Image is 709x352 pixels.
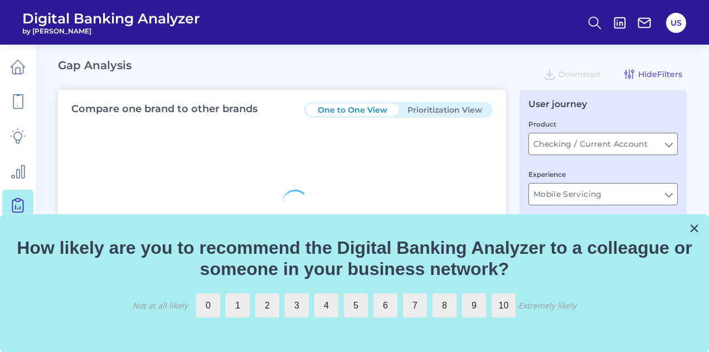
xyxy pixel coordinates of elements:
label: 0 [196,293,220,317]
h2: Gap Analysis [58,59,132,72]
label: Product [528,120,556,128]
button: Prioritization View [399,104,491,116]
label: 4 [314,293,338,317]
div: Extremely likely [518,300,576,311]
button: Close [689,219,700,237]
label: 10 [492,293,516,317]
span: Digital Banking Analyzer [22,10,200,27]
span: Download [559,69,600,79]
button: One to One View [306,104,399,116]
label: 1 [226,293,250,317]
label: 8 [433,293,457,317]
div: User journey [528,99,587,109]
button: US [666,13,686,33]
p: How likely are you to recommend the Digital Banking Analyzer to a colleague or someone in your bu... [14,237,695,280]
label: 7 [403,293,427,317]
label: 3 [285,293,309,317]
div: Not at all likely [133,300,188,311]
label: Experience [528,170,566,179]
span: by [PERSON_NAME] [22,27,200,35]
label: 2 [255,293,279,317]
label: 9 [462,293,486,317]
label: 5 [344,293,368,317]
span: Hide Filters [638,69,682,79]
label: 6 [373,293,397,317]
h3: Compare one brand to other brands [71,103,258,115]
